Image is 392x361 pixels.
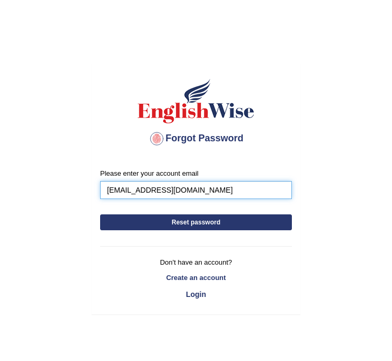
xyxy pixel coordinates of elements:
label: Please enter your account email [100,168,199,178]
p: Don't have an account? [100,257,292,267]
a: Create an account [100,273,292,283]
button: Reset password [100,214,292,230]
img: English Wise [136,77,256,125]
span: Forgot Password [148,133,243,143]
a: Login [100,285,292,303]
